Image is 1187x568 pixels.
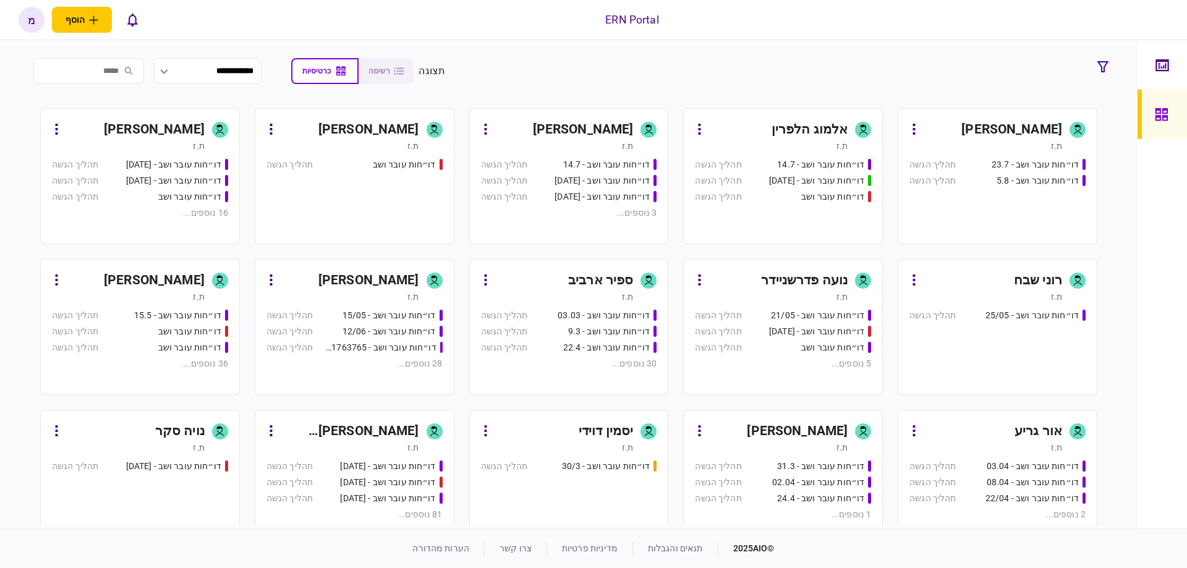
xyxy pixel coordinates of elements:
div: דו״חות עובר ושב - 26.06.25 [126,174,221,187]
div: 28 נוספים ... [266,357,443,370]
div: 3 נוספים ... [481,206,657,219]
div: 16 נוספים ... [52,206,228,219]
div: דו״חות עובר ושב - 31.3 [777,460,864,473]
div: דו״חות עובר ושב - 15.07.25 [769,174,864,187]
div: דו״חות עובר ושב - 19/03/2025 [340,460,435,473]
a: נויה סקרת.זדו״חות עובר ושב - 19.03.2025תהליך הגשה [40,410,240,546]
div: תהליך הגשה [266,476,313,489]
div: תהליך הגשה [481,325,527,338]
div: דו״חות עובר ושב - 03/06/25 [769,325,864,338]
div: [PERSON_NAME] [533,120,634,140]
div: ת.ז [407,140,419,152]
div: תהליך הגשה [481,460,527,473]
div: תהליך הגשה [909,309,956,322]
div: 81 נוספים ... [266,508,443,521]
div: דו״חות עובר ושב - 21/05 [771,309,864,322]
div: תהליך הגשה [52,158,98,171]
div: דו״חות עובר ושב - 9.3 [568,325,650,338]
div: תהליך הגשה [695,174,741,187]
div: תהליך הגשה [266,460,313,473]
a: [PERSON_NAME]ת.זדו״חות עובר ושב - 31.3תהליך הגשהדו״חות עובר ושב - 02.04תהליך הגשהדו״חות עובר ושב ... [683,410,883,546]
div: ת.ז [407,441,419,454]
div: תהליך הגשה [695,158,741,171]
div: תהליך הגשה [695,492,741,505]
div: [PERSON_NAME] [104,271,205,290]
a: [PERSON_NAME]ת.זדו״חות עובר ושב - 25.06.25תהליך הגשהדו״חות עובר ושב - 26.06.25תהליך הגשהדו״חות עו... [40,108,240,244]
button: כרטיסיות [291,58,359,84]
div: [PERSON_NAME] [318,271,419,290]
button: פתח רשימת התראות [119,7,145,33]
div: תהליך הגשה [52,190,98,203]
div: ת.ז [193,290,204,303]
div: [PERSON_NAME] [104,120,205,140]
div: תהליך הגשה [266,158,313,171]
div: תהליך הגשה [481,309,527,322]
div: דו״חות עובר ושב - 25.06.25 [126,158,221,171]
div: ת.ז [1051,441,1062,454]
div: תהליך הגשה [266,309,313,322]
button: רשימה [359,58,414,84]
div: דו״חות עובר ושב - 19.3.25 [340,492,435,505]
div: 30 נוספים ... [481,357,657,370]
div: דו״חות עובר ושב [801,190,864,203]
div: דו״חות עובר ושב - 30/3 [562,460,650,473]
div: ספיר ארביב [568,271,633,290]
div: 36 נוספים ... [52,357,228,370]
div: דו״חות עובר ושב - 19.3.25 [340,476,435,489]
div: תהליך הגשה [695,341,741,354]
div: ת.ז [622,290,633,303]
div: אור גריע [1015,422,1062,441]
div: תהליך הגשה [266,492,313,505]
div: דו״חות עובר ושב - 03.04 [987,460,1079,473]
a: [PERSON_NAME]ת.זדו״חות עובר ושב - 23.7תהליך הגשהדו״חות עובר ושב - 5.8תהליך הגשה [898,108,1097,244]
div: ת.ז [622,140,633,152]
div: תהליך הגשה [909,158,956,171]
a: מדיניות פרטיות [562,543,618,553]
div: נועה פדרשניידר [761,271,848,290]
span: רשימה [368,67,390,75]
div: 2 נוספים ... [909,508,1086,521]
div: דו״חות עובר ושב - 08.04 [987,476,1079,489]
div: תהליך הגשה [695,476,741,489]
div: ת.ז [193,441,204,454]
a: [PERSON_NAME]ת.זדו״חות עובר ושב - 14.7תהליך הגשהדו״חות עובר ושב - 23.7.25תהליך הגשהדו״חות עובר וש... [469,108,669,244]
div: תצוגה [419,64,445,78]
div: דו״חות עובר ושב [373,158,436,171]
div: דו״חות עובר ושב [801,341,864,354]
div: דו״חות עובר ושב - 23.7 [992,158,1079,171]
div: תהליך הגשה [481,158,527,171]
span: כרטיסיות [302,67,331,75]
div: 1 נוספים ... [695,508,871,521]
div: דו״חות עובר ושב [158,325,221,338]
div: תהליך הגשה [52,325,98,338]
div: תהליך הגשה [909,460,956,473]
div: ת.ז [193,140,204,152]
div: נויה סקר [155,422,205,441]
div: [PERSON_NAME] [747,422,848,441]
div: תהליך הגשה [266,325,313,338]
button: מ [19,7,45,33]
a: [PERSON_NAME]ת.זדו״חות עובר ושבתהליך הגשה [255,108,454,244]
div: תהליך הגשה [695,460,741,473]
a: ספיר ארביבת.זדו״חות עובר ושב - 03.03תהליך הגשהדו״חות עובר ושב - 9.3תהליך הגשהדו״חות עובר ושב - 22... [469,259,669,395]
div: דו״חות עובר ושב - 15/05 [342,309,436,322]
div: תהליך הגשה [266,341,313,354]
div: ERN Portal [605,12,658,28]
div: ת.ז [1051,290,1062,303]
div: דו״חות עובר ושב - 02.04 [772,476,864,489]
a: יסמין דוידית.זדו״חות עובר ושב - 30/3תהליך הגשה [469,410,669,546]
a: תנאים והגבלות [648,543,703,553]
div: תהליך הגשה [909,476,956,489]
a: הערות מהדורה [412,543,469,553]
div: [PERSON_NAME] [318,120,419,140]
div: ת.ז [622,441,633,454]
div: דו״חות עובר ושב - 15.5 [134,309,221,322]
div: ת.ז [836,290,848,303]
div: ת.ז [1051,140,1062,152]
div: תהליך הגשה [481,190,527,203]
a: אור גריעת.זדו״חות עובר ושב - 03.04תהליך הגשהדו״חות עובר ושב - 08.04תהליך הגשהדו״חות עובר ושב - 22... [898,410,1097,546]
div: דו״חות עובר ושב - 14.7 [777,158,864,171]
div: דו״חות עובר ושב - 25/05 [985,309,1079,322]
div: תהליך הגשה [695,190,741,203]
